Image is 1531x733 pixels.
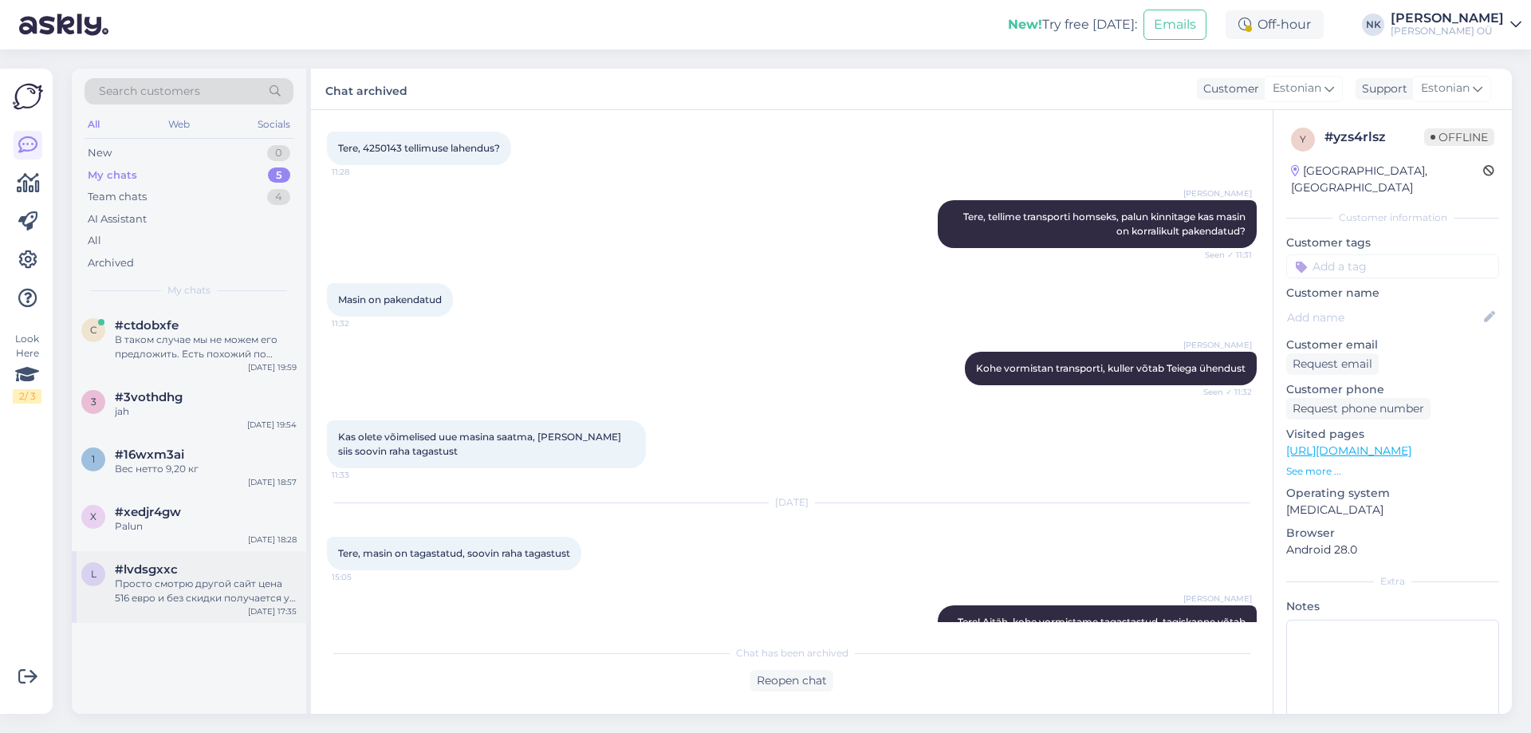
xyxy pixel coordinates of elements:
button: Emails [1143,10,1206,40]
input: Add a tag [1286,254,1499,278]
span: [PERSON_NAME] [1183,187,1252,199]
span: Masin on pakendatud [338,294,442,305]
span: 11:33 [332,469,392,481]
p: See more ... [1286,464,1499,479]
div: Extra [1286,574,1499,589]
div: Customer [1197,81,1259,97]
span: #lvdsgxxc [115,562,178,577]
span: Tere, masin on tagastatud, soovin raha tagastust [338,547,570,559]
p: [MEDICAL_DATA] [1286,502,1499,518]
label: Chat archived [325,78,407,100]
span: Estonian [1273,80,1321,97]
span: [PERSON_NAME] [1183,593,1252,605]
div: [GEOGRAPHIC_DATA], [GEOGRAPHIC_DATA] [1291,163,1483,196]
div: Request phone number [1286,398,1431,420]
p: Customer phone [1286,381,1499,398]
span: [PERSON_NAME] [1183,339,1252,351]
span: Tere, tellime transporti homseks, palun kinnitage kas masin on korralikult pakendatud? [963,211,1248,237]
span: y [1300,133,1306,145]
div: New [88,145,112,161]
span: #16wxm3ai [115,447,184,462]
span: Offline [1424,128,1494,146]
span: My chats [167,283,211,298]
p: Customer name [1286,285,1499,301]
span: Search customers [99,83,200,100]
div: Team chats [88,189,147,205]
img: Askly Logo [13,81,43,112]
p: Browser [1286,525,1499,542]
span: 3 [91,396,96,408]
div: [DATE] 19:59 [248,361,297,373]
div: Look Here [13,332,41,404]
span: Chat has been archived [736,646,848,660]
div: [PERSON_NAME] OÜ [1391,25,1504,37]
p: Operating system [1286,485,1499,502]
a: [PERSON_NAME][PERSON_NAME] OÜ [1391,12,1521,37]
div: Request email [1286,353,1379,375]
div: AI Assistant [88,211,147,227]
div: [DATE] [327,495,1257,510]
span: Kas olete võimelised uue masina saatma, [PERSON_NAME] siis soovin raha tagastust [338,431,624,457]
div: 2 / 3 [13,389,41,404]
div: Off-hour [1226,10,1324,39]
div: [DATE] 17:35 [248,605,297,617]
a: [URL][DOMAIN_NAME] [1286,443,1411,458]
span: #3vothdhg [115,390,183,404]
p: Customer tags [1286,234,1499,251]
div: [PERSON_NAME] [1391,12,1504,25]
div: [DATE] 19:54 [247,419,297,431]
div: NK [1362,14,1384,36]
span: 11:28 [332,166,392,178]
div: Socials [254,114,293,135]
div: Просто смотрю другой сайт цена 516 евро и без скидки получается у вас она нарисованная [115,577,297,605]
div: [DATE] 18:28 [248,534,297,546]
div: All [88,233,101,249]
div: Try free [DATE]: [1008,15,1137,34]
span: x [90,510,96,522]
div: Support [1356,81,1407,97]
span: 11:32 [332,317,392,329]
span: Kohe vormistan transporti, kuller võtab Teiega ühendust [976,362,1246,374]
p: Customer email [1286,337,1499,353]
div: 0 [267,145,290,161]
p: Android 28.0 [1286,542,1499,558]
div: Reopen chat [750,670,833,692]
div: All [85,114,103,135]
div: Palun [115,519,297,534]
span: Estonian [1421,80,1470,97]
b: New! [1008,17,1042,32]
span: #ctdobxfe [115,318,179,333]
input: Add name [1287,309,1481,326]
div: jah [115,404,297,419]
p: Visited pages [1286,426,1499,443]
div: 4 [267,189,290,205]
span: 1 [92,453,95,465]
div: Customer information [1286,211,1499,225]
div: В таком случае мы не можем его предложить. Есть похожий по размеру Rommelsbacher BGS1400 [115,333,297,361]
div: Archived [88,255,134,271]
span: Tere! Aitäh, kohe vormistame tagastastud, tagiskanne võtab reeglina 1-2 tööpäeva. Vabandame viivi... [958,616,1248,642]
div: My chats [88,167,137,183]
span: Seen ✓ 11:31 [1192,249,1252,261]
span: Tere, 4250143 tellimuse lahendus? [338,142,500,154]
span: #xedjr4gw [115,505,181,519]
div: [DATE] 18:57 [248,476,297,488]
div: # yzs4rlsz [1324,128,1424,147]
span: l [91,568,96,580]
div: Вес нетто 9,20 кг [115,462,297,476]
div: Web [165,114,193,135]
span: c [90,324,97,336]
span: 15:05 [332,571,392,583]
div: 5 [268,167,290,183]
p: Notes [1286,598,1499,615]
span: Seen ✓ 11:32 [1192,386,1252,398]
